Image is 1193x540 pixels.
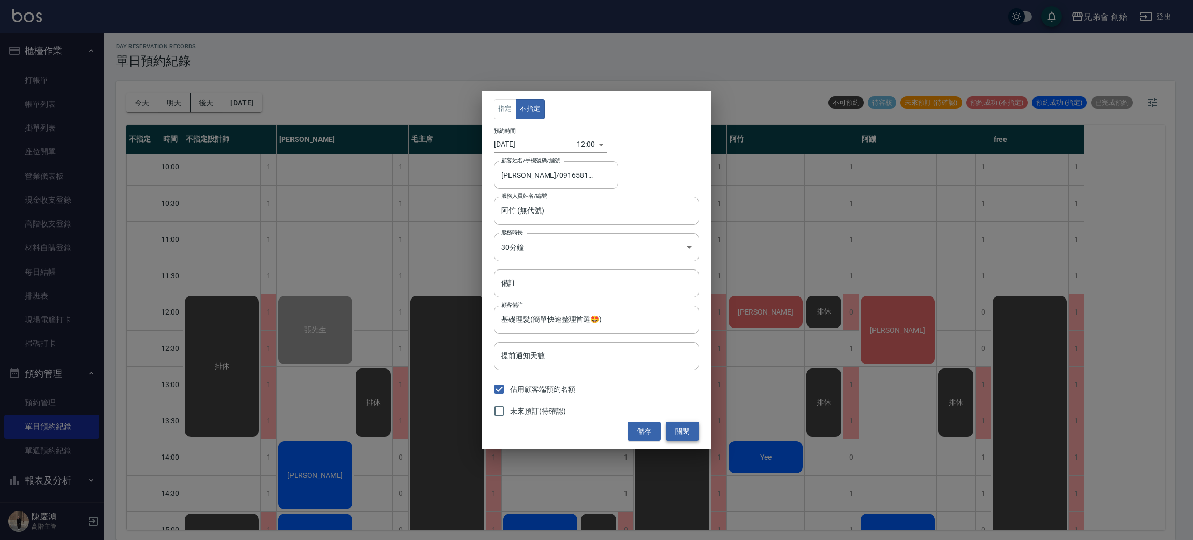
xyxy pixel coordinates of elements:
label: 服務時長 [501,229,523,236]
div: 30分鐘 [494,233,699,261]
label: 服務人員姓名/編號 [501,192,547,200]
span: 佔用顧客端預約名額 [510,384,575,395]
label: 顧客姓名/手機號碼/編號 [501,157,560,164]
label: 預約時間 [494,127,516,135]
button: 關閉 [666,422,699,441]
input: Choose date, selected date is 2025-08-10 [494,136,577,153]
label: 顧客備註 [501,301,523,309]
button: 不指定 [516,99,545,119]
button: 指定 [494,99,516,119]
button: 儲存 [628,422,661,441]
div: 12:00 [577,136,595,153]
span: 未來預訂(待確認) [510,406,566,417]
